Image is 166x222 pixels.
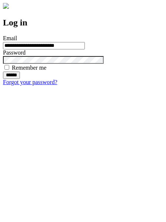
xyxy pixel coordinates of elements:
[3,3,9,9] img: logo-4e3dc11c47720685a147b03b5a06dd966a58ff35d612b21f08c02c0306f2b779.png
[3,49,25,56] label: Password
[12,65,46,71] label: Remember me
[3,35,17,41] label: Email
[3,79,57,85] a: Forgot your password?
[3,18,163,28] h2: Log in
